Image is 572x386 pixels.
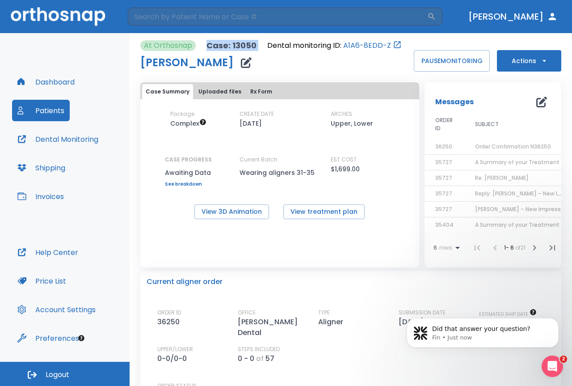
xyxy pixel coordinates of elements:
[331,118,373,129] p: Upper, Lower
[331,156,357,164] p: EST COST
[435,174,452,182] span: 35727
[238,345,280,353] p: STEPS INCLUDED
[46,370,69,380] span: Logout
[435,190,452,197] span: 35727
[435,158,452,166] span: 35727
[435,221,454,229] span: 35404
[497,50,561,72] button: Actions
[157,309,181,317] p: ORDER ID
[170,119,206,128] span: Up to 50 Steps (100 aligners)
[12,242,84,263] button: Help Center
[12,157,71,178] button: Shipping
[240,110,274,118] p: CREATE DATE
[238,309,256,317] p: OFFICE
[12,71,80,93] button: Dashboard
[165,182,212,187] a: See breakdown
[560,356,567,363] span: 2
[195,84,245,99] button: Uploaded files
[318,317,347,327] p: Aligner
[414,50,490,72] button: PAUSEMONITORING
[437,245,452,251] span: rows
[267,40,341,51] p: Dental monitoring ID:
[331,164,360,174] p: $1,699.00
[12,299,101,320] button: Account Settings
[157,317,183,327] p: 36250
[475,221,559,229] span: A Summary of your Treatment
[165,156,212,164] p: CASE PROGRESS
[12,270,71,292] button: Price List
[240,167,320,178] p: Wearing aligners 31-35
[475,158,559,166] span: A Summary of your Treatment
[140,57,234,68] h1: [PERSON_NAME]
[157,353,190,364] p: 0-0/0-0
[465,8,561,25] button: [PERSON_NAME]
[256,353,264,364] p: of
[157,345,193,353] p: UPPER/LOWER
[12,128,104,150] button: Dental Monitoring
[194,204,269,219] button: View 3D Animation
[147,276,223,287] p: Current aligner order
[393,299,572,362] iframe: Intercom notifications message
[144,40,192,51] p: At Orthosnap
[11,7,105,25] img: Orthosnap
[433,245,437,251] span: 6
[170,110,194,118] p: Package
[265,353,274,364] p: 57
[318,309,330,317] p: TYPE
[240,118,262,129] p: [DATE]
[12,100,70,121] button: Patients
[515,244,526,251] span: of 21
[238,317,314,338] p: [PERSON_NAME] Dental
[504,244,515,251] span: 1 - 6
[283,204,365,219] button: View treatment plan
[267,40,402,51] div: Open patient in dental monitoring portal
[142,84,417,99] div: tabs
[475,174,529,182] span: Re: [PERSON_NAME]
[435,205,452,213] span: 35727
[331,110,352,118] p: ARCHES
[475,143,551,150] span: Order Confirmation N36250
[542,356,563,377] iframe: Intercom live chat
[128,8,427,25] input: Search by Patient Name or Case #
[12,327,84,349] button: Preferences
[142,84,193,99] button: Case Summary
[77,334,85,342] div: Tooltip anchor
[435,97,474,107] p: Messages
[247,84,276,99] button: Rx Form
[238,353,254,364] p: 0 - 0
[165,167,212,178] p: Awaiting Data
[475,120,499,128] span: SUBJECT
[435,143,452,150] span: 36250
[435,116,454,132] span: ORDER ID
[12,186,69,207] button: Invoices
[343,40,391,51] a: A1A6-8EDD-Z
[240,156,320,164] p: Current Batch
[206,40,257,51] p: Case: 13050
